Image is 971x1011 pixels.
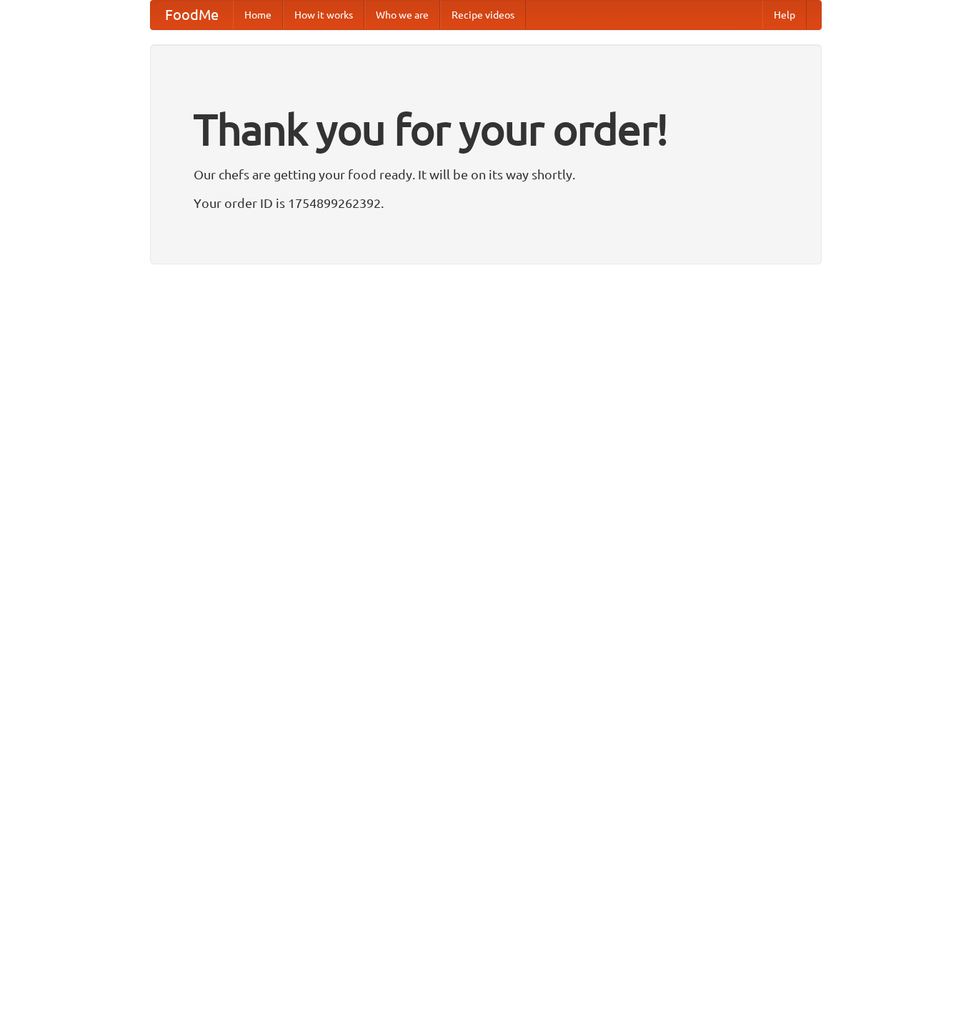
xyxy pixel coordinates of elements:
a: Help [762,1,807,29]
p: Our chefs are getting your food ready. It will be on its way shortly. [194,164,778,185]
a: Who we are [364,1,440,29]
a: Home [233,1,283,29]
a: Recipe videos [440,1,526,29]
h1: Thank you for your order! [194,95,778,164]
a: How it works [283,1,364,29]
p: Your order ID is 1754899262392. [194,192,778,214]
a: FoodMe [151,1,233,29]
